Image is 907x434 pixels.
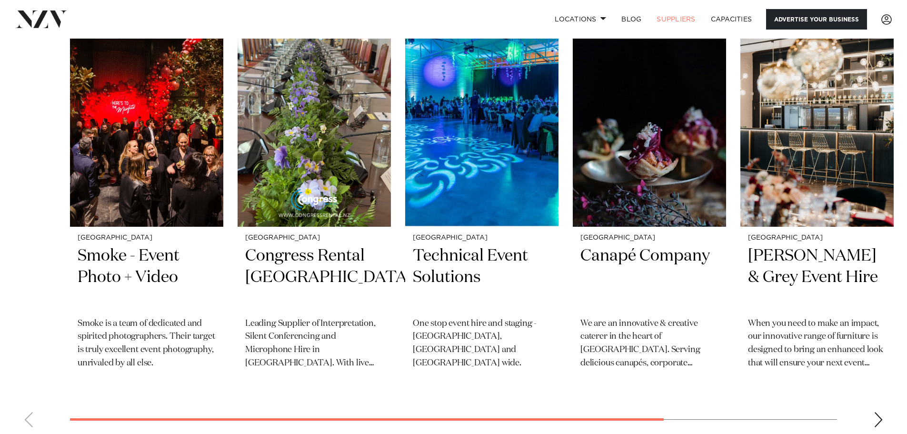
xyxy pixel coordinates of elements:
[245,317,383,371] p: Leading Supplier of Interpretation, Silent Conferencing and Microphone Hire in [GEOGRAPHIC_DATA]....
[573,21,726,389] a: [GEOGRAPHIC_DATA] Canapé Company ​We are an innovative & creative caterer in the heart of [GEOGRA...
[245,245,383,310] h2: Congress Rental [GEOGRAPHIC_DATA]
[748,245,886,310] h2: [PERSON_NAME] & Grey Event Hire
[405,21,558,389] swiper-slide: 3 / 6
[740,21,894,389] swiper-slide: 5 / 6
[748,234,886,242] small: [GEOGRAPHIC_DATA]
[405,21,558,389] a: [GEOGRAPHIC_DATA] Technical Event Solutions One stop event hire and staging - [GEOGRAPHIC_DATA], ...
[78,245,216,310] h2: Smoke - Event Photo + Video
[547,9,614,30] a: Locations
[740,21,894,389] a: [GEOGRAPHIC_DATA] [PERSON_NAME] & Grey Event Hire When you need to make an impact, our innovative...
[614,9,649,30] a: BLOG
[413,317,551,371] p: One stop event hire and staging - [GEOGRAPHIC_DATA], [GEOGRAPHIC_DATA] and [GEOGRAPHIC_DATA] wide.
[78,234,216,242] small: [GEOGRAPHIC_DATA]
[766,9,867,30] a: Advertise your business
[703,9,760,30] a: Capacities
[238,21,391,389] swiper-slide: 2 / 6
[78,317,216,371] p: Smoke is a team of dedicated and spirited photographers. Their target is truly excellent event ph...
[70,21,223,389] a: [GEOGRAPHIC_DATA] Smoke - Event Photo + Video Smoke is a team of dedicated and spirited photograp...
[748,317,886,371] p: When you need to make an impact, our innovative range of furniture is designed to bring an enhanc...
[70,21,223,389] swiper-slide: 1 / 6
[238,21,391,389] a: [GEOGRAPHIC_DATA] Congress Rental [GEOGRAPHIC_DATA] Leading Supplier of Interpretation, Silent Co...
[580,317,718,371] p: ​We are an innovative & creative caterer in the heart of [GEOGRAPHIC_DATA]. Serving delicious can...
[573,21,726,389] swiper-slide: 4 / 6
[15,10,67,28] img: nzv-logo.png
[413,245,551,310] h2: Technical Event Solutions
[413,234,551,242] small: [GEOGRAPHIC_DATA]
[649,9,703,30] a: SUPPLIERS
[580,245,718,310] h2: Canapé Company
[580,234,718,242] small: [GEOGRAPHIC_DATA]
[245,234,383,242] small: [GEOGRAPHIC_DATA]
